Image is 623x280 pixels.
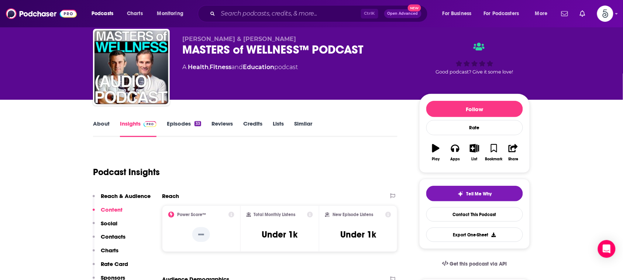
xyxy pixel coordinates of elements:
div: List [472,157,478,161]
button: Export One-Sheet [426,228,523,242]
img: tell me why sparkle [458,191,464,197]
span: For Podcasters [484,8,519,19]
span: More [535,8,548,19]
a: Education [243,64,274,71]
p: Charts [101,247,118,254]
button: open menu [86,8,123,20]
button: Reach & Audience [93,192,151,206]
h2: Total Monthly Listens [254,212,296,217]
div: A podcast [182,63,298,72]
a: Get this podcast via API [436,255,513,273]
div: Share [508,157,518,161]
span: Logged in as Spiral5-G2 [597,6,613,22]
button: Open AdvancedNew [384,9,421,18]
img: MASTERS of WELLNESS™ PODCAST [94,30,168,104]
span: Monitoring [157,8,183,19]
h2: Power Score™ [177,212,206,217]
p: Contacts [101,233,125,240]
button: open menu [152,8,193,20]
button: open menu [437,8,481,20]
div: Apps [451,157,460,161]
h3: Under 1k [340,229,376,240]
a: Charts [122,8,147,20]
a: Similar [294,120,312,137]
p: Social [101,220,117,227]
p: Reach & Audience [101,192,151,199]
button: Follow [426,101,523,117]
h3: Under 1k [262,229,297,240]
button: Share [504,139,523,166]
a: Lists [273,120,284,137]
div: 33 [195,121,201,126]
span: Get this podcast via API [450,261,507,267]
img: Podchaser Pro [144,121,156,127]
img: User Profile [597,6,613,22]
a: Contact This Podcast [426,207,523,222]
span: Open Advanced [388,12,418,16]
a: Credits [243,120,262,137]
span: Ctrl K [361,9,378,18]
span: Tell Me Why [467,191,492,197]
div: Bookmark [485,157,503,161]
div: Search podcasts, credits, & more... [205,5,435,22]
a: Health [188,64,209,71]
span: , [209,64,210,71]
button: List [465,139,484,166]
h2: New Episode Listens [333,212,373,217]
span: New [408,4,421,11]
div: Open Intercom Messenger [598,240,616,258]
button: Show profile menu [597,6,613,22]
button: Content [93,206,123,220]
img: Podchaser - Follow, Share and Rate Podcasts [6,7,77,21]
a: Reviews [211,120,233,137]
a: Episodes33 [167,120,201,137]
span: For Business [443,8,472,19]
a: About [93,120,110,137]
span: Good podcast? Give it some love! [436,69,513,75]
p: -- [192,227,210,242]
span: [PERSON_NAME] & [PERSON_NAME] [182,35,296,42]
button: Play [426,139,445,166]
p: Content [101,206,123,213]
div: Play [432,157,440,161]
span: and [231,64,243,71]
button: Social [93,220,117,233]
input: Search podcasts, credits, & more... [218,8,361,20]
button: Rate Card [93,260,128,274]
a: Show notifications dropdown [558,7,571,20]
button: Charts [93,247,118,260]
div: Good podcast? Give it some love! [419,35,530,81]
p: Rate Card [101,260,128,267]
button: open menu [530,8,557,20]
button: Bookmark [484,139,503,166]
button: Apps [445,139,465,166]
a: Fitness [210,64,231,71]
div: Rate [426,120,523,135]
button: tell me why sparkleTell Me Why [426,186,523,201]
h1: Podcast Insights [93,167,160,178]
span: Podcasts [92,8,113,19]
h2: Reach [162,192,179,199]
a: Show notifications dropdown [577,7,588,20]
button: open menu [479,8,530,20]
a: InsightsPodchaser Pro [120,120,156,137]
button: Contacts [93,233,125,247]
span: Charts [127,8,143,19]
